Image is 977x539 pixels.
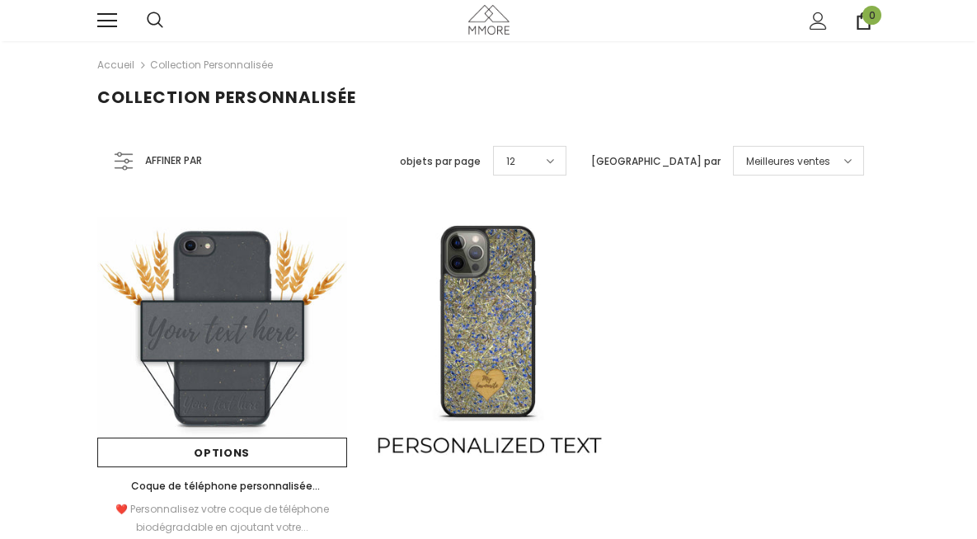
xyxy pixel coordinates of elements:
[400,153,481,170] label: objets par page
[97,86,356,109] span: Collection personnalisée
[468,5,510,34] img: Cas MMORE
[97,438,347,467] a: Options
[97,55,134,75] a: Accueil
[97,477,347,495] a: Coque de téléphone personnalisée biodégradable - Noire
[131,479,320,511] span: Coque de téléphone personnalisée biodégradable - Noire
[855,12,872,30] a: 0
[862,6,881,25] span: 0
[591,153,721,170] label: [GEOGRAPHIC_DATA] par
[145,152,202,170] span: Affiner par
[97,500,347,537] div: ❤️ Personnalisez votre coque de téléphone biodégradable en ajoutant votre...
[506,153,515,170] span: 12
[150,58,273,72] a: Collection personnalisée
[746,153,830,170] span: Meilleures ventes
